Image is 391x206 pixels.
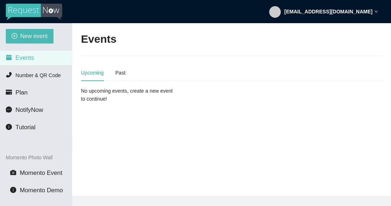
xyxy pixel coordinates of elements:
span: NotifyNow [16,106,43,113]
span: message [6,106,12,113]
span: Events [16,54,34,61]
span: camera [10,169,16,176]
span: calendar [6,54,12,60]
button: plus-circleNew event [6,29,53,43]
div: Upcoming [81,69,104,77]
span: credit-card [6,89,12,95]
span: Momento Event [20,169,63,176]
span: info-circle [6,124,12,130]
img: RequestNow [6,4,62,20]
span: plus-circle [12,33,17,40]
span: phone [6,72,12,78]
span: info-circle [10,187,16,193]
span: Momento Demo [20,187,63,194]
span: Plan [16,89,28,96]
span: down [374,10,378,13]
span: Number & QR Code [16,72,61,78]
div: Past [115,69,125,77]
span: Tutorial [16,124,35,131]
strong: [EMAIL_ADDRESS][DOMAIN_NAME] [284,9,373,14]
span: New event [20,31,48,41]
h2: Events [81,32,116,47]
div: No upcoming events, create a new event to continue! [81,87,177,103]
